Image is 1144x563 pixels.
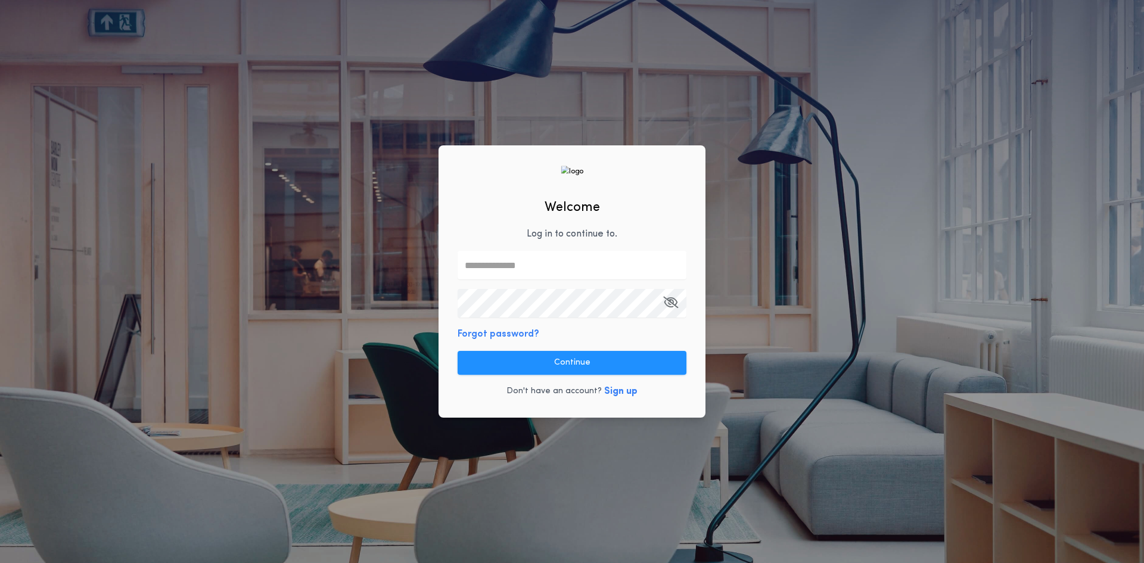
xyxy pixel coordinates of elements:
[506,385,602,397] p: Don't have an account?
[458,327,539,341] button: Forgot password?
[458,351,686,375] button: Continue
[604,384,638,399] button: Sign up
[545,198,600,217] h2: Welcome
[561,166,583,177] img: logo
[527,227,617,241] p: Log in to continue to .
